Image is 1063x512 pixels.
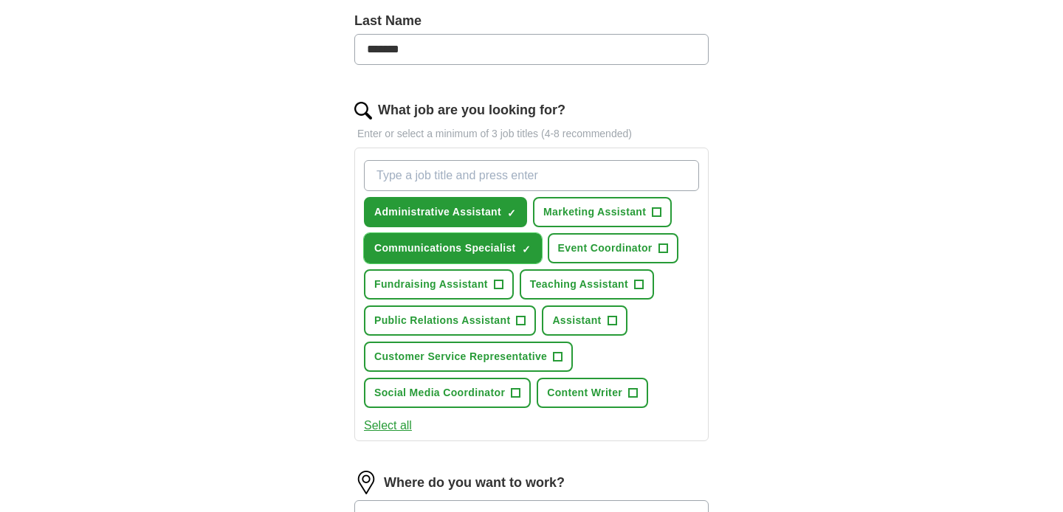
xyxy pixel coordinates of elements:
span: Administrative Assistant [374,204,501,220]
button: Social Media Coordinator [364,378,531,408]
span: ✓ [507,207,516,219]
button: Public Relations Assistant [364,305,536,336]
label: What job are you looking for? [378,100,565,120]
img: location.png [354,471,378,494]
span: Social Media Coordinator [374,385,505,401]
button: Content Writer [537,378,648,408]
span: Communications Specialist [374,241,516,256]
span: Assistant [552,313,601,328]
span: Public Relations Assistant [374,313,510,328]
p: Enter or select a minimum of 3 job titles (4-8 recommended) [354,126,709,142]
button: Administrative Assistant✓ [364,197,527,227]
button: Teaching Assistant [520,269,654,300]
button: Marketing Assistant [533,197,672,227]
span: Content Writer [547,385,622,401]
button: Select all [364,417,412,435]
span: Event Coordinator [558,241,653,256]
label: Last Name [354,11,709,31]
button: Event Coordinator [548,233,678,263]
button: Assistant [542,305,627,336]
span: Customer Service Representative [374,349,547,364]
img: search.png [354,102,372,120]
span: Teaching Assistant [530,277,628,292]
input: Type a job title and press enter [364,160,699,191]
label: Where do you want to work? [384,473,565,493]
button: Communications Specialist✓ [364,233,542,263]
span: Marketing Assistant [543,204,646,220]
span: Fundraising Assistant [374,277,488,292]
button: Fundraising Assistant [364,269,514,300]
button: Customer Service Representative [364,342,573,372]
span: ✓ [522,243,531,255]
